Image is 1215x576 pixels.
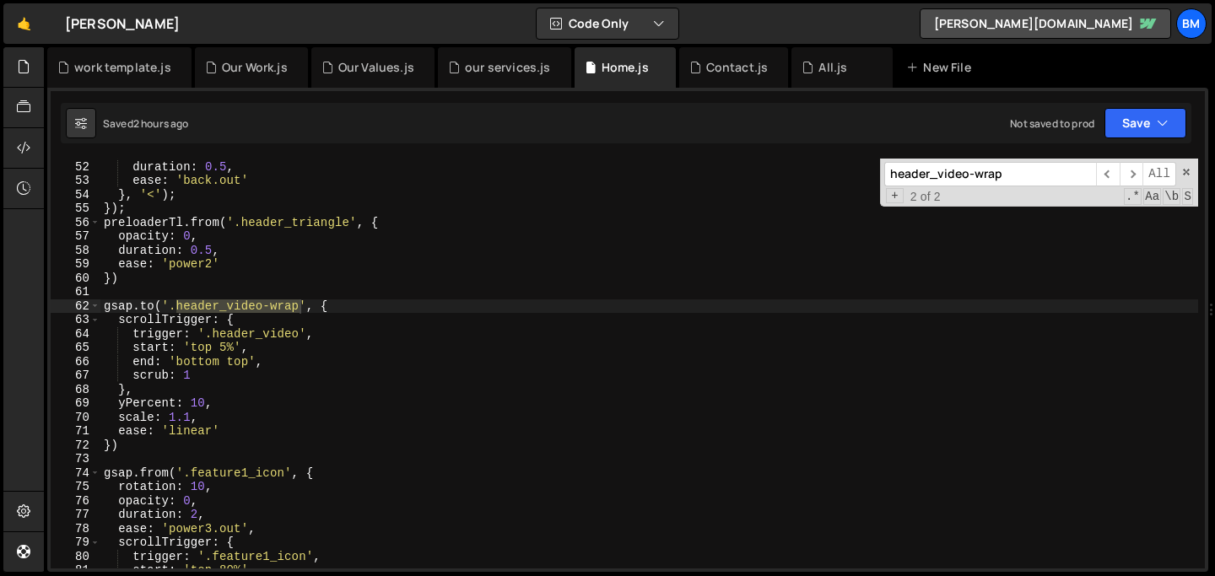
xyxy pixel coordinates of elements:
div: 56 [51,216,100,230]
div: Contact.js [706,59,769,76]
div: 71 [51,424,100,439]
a: 🤙 [3,3,45,44]
div: 63 [51,313,100,327]
button: Code Only [537,8,678,39]
div: 76 [51,494,100,509]
div: our services.js [465,59,550,76]
div: 67 [51,369,100,383]
div: Our Values.js [338,59,414,76]
span: Alt-Enter [1142,162,1176,186]
div: 78 [51,522,100,536]
div: 72 [51,439,100,453]
div: 69 [51,396,100,411]
div: 64 [51,327,100,342]
div: 55 [51,202,100,216]
span: RegExp Search [1124,188,1142,205]
div: 66 [51,355,100,369]
span: Search In Selection [1182,188,1193,205]
span: CaseSensitive Search [1143,188,1161,205]
div: 80 [51,550,100,564]
div: 53 [51,174,100,188]
input: Search for [884,162,1096,186]
div: 54 [51,188,100,202]
div: 57 [51,229,100,244]
div: 74 [51,466,100,481]
div: 58 [51,244,100,258]
span: ​ [1120,162,1143,186]
div: 70 [51,411,100,425]
a: bm [1176,8,1207,39]
div: 62 [51,299,100,314]
a: [PERSON_NAME][DOMAIN_NAME] [920,8,1171,39]
div: 73 [51,452,100,466]
div: Home.js [602,59,649,76]
div: 77 [51,508,100,522]
div: [PERSON_NAME] [65,13,180,34]
div: work template.js [74,59,171,76]
div: Not saved to prod [1010,116,1094,131]
div: 75 [51,480,100,494]
div: 2 hours ago [133,116,189,131]
div: 59 [51,257,100,272]
span: ​ [1096,162,1120,186]
span: 2 of 2 [904,190,948,204]
div: 52 [51,160,100,175]
div: New File [906,59,977,76]
div: 60 [51,272,100,286]
div: 79 [51,536,100,550]
div: Our Work.js [222,59,288,76]
div: All.js [818,59,847,76]
div: Saved [103,116,189,131]
div: 61 [51,285,100,299]
span: Whole Word Search [1163,188,1180,205]
div: 65 [51,341,100,355]
span: Toggle Replace mode [886,188,904,204]
div: 68 [51,383,100,397]
button: Save [1104,108,1186,138]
